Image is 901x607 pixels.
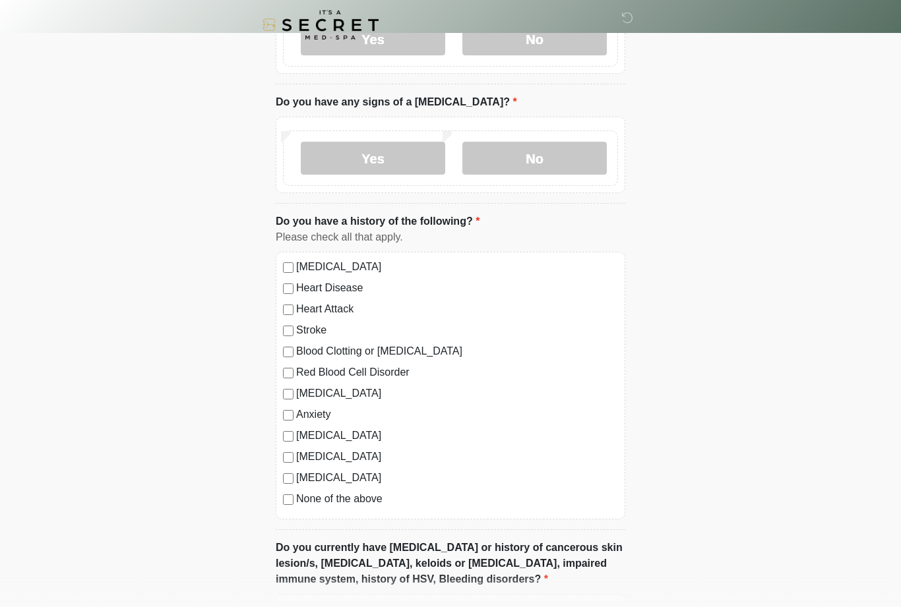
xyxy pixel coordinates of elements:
label: Yes [301,142,445,175]
label: Do you have a history of the following? [276,214,480,229]
label: [MEDICAL_DATA] [296,259,618,275]
input: [MEDICAL_DATA] [283,473,294,484]
label: Anxiety [296,407,618,422]
input: Heart Attack [283,304,294,315]
img: It's A Secret Med Spa Logo [263,10,379,40]
input: [MEDICAL_DATA] [283,431,294,442]
label: Do you have any signs of a [MEDICAL_DATA]? [276,94,517,110]
input: None of the above [283,494,294,505]
label: [MEDICAL_DATA] [296,428,618,444]
label: None of the above [296,491,618,507]
input: Stroke [283,326,294,336]
label: [MEDICAL_DATA] [296,386,618,401]
label: [MEDICAL_DATA] [296,449,618,465]
div: Please check all that apply. [276,229,625,245]
label: Heart Disease [296,280,618,296]
input: [MEDICAL_DATA] [283,389,294,399]
label: [MEDICAL_DATA] [296,470,618,486]
input: Heart Disease [283,283,294,294]
label: Red Blood Cell Disorder [296,364,618,380]
input: Red Blood Cell Disorder [283,368,294,378]
label: Stroke [296,322,618,338]
label: No [462,142,607,175]
input: [MEDICAL_DATA] [283,262,294,273]
input: [MEDICAL_DATA] [283,452,294,463]
input: Anxiety [283,410,294,420]
input: Blood Clotting or [MEDICAL_DATA] [283,347,294,357]
label: Heart Attack [296,301,618,317]
label: Do you currently have [MEDICAL_DATA] or history of cancerous skin lesion/s, [MEDICAL_DATA], keloi... [276,540,625,587]
label: Blood Clotting or [MEDICAL_DATA] [296,343,618,359]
